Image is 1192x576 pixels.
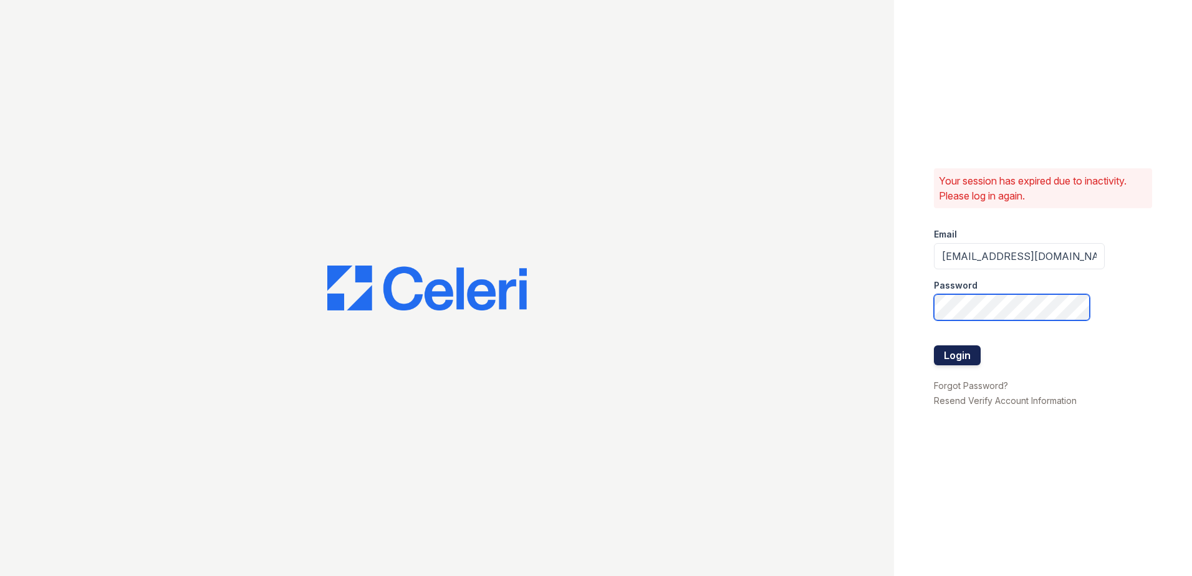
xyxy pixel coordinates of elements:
[939,173,1147,203] p: Your session has expired due to inactivity. Please log in again.
[327,266,527,310] img: CE_Logo_Blue-a8612792a0a2168367f1c8372b55b34899dd931a85d93a1a3d3e32e68fde9ad4.png
[934,395,1077,406] a: Resend Verify Account Information
[934,228,957,241] label: Email
[934,380,1008,391] a: Forgot Password?
[934,345,981,365] button: Login
[934,279,978,292] label: Password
